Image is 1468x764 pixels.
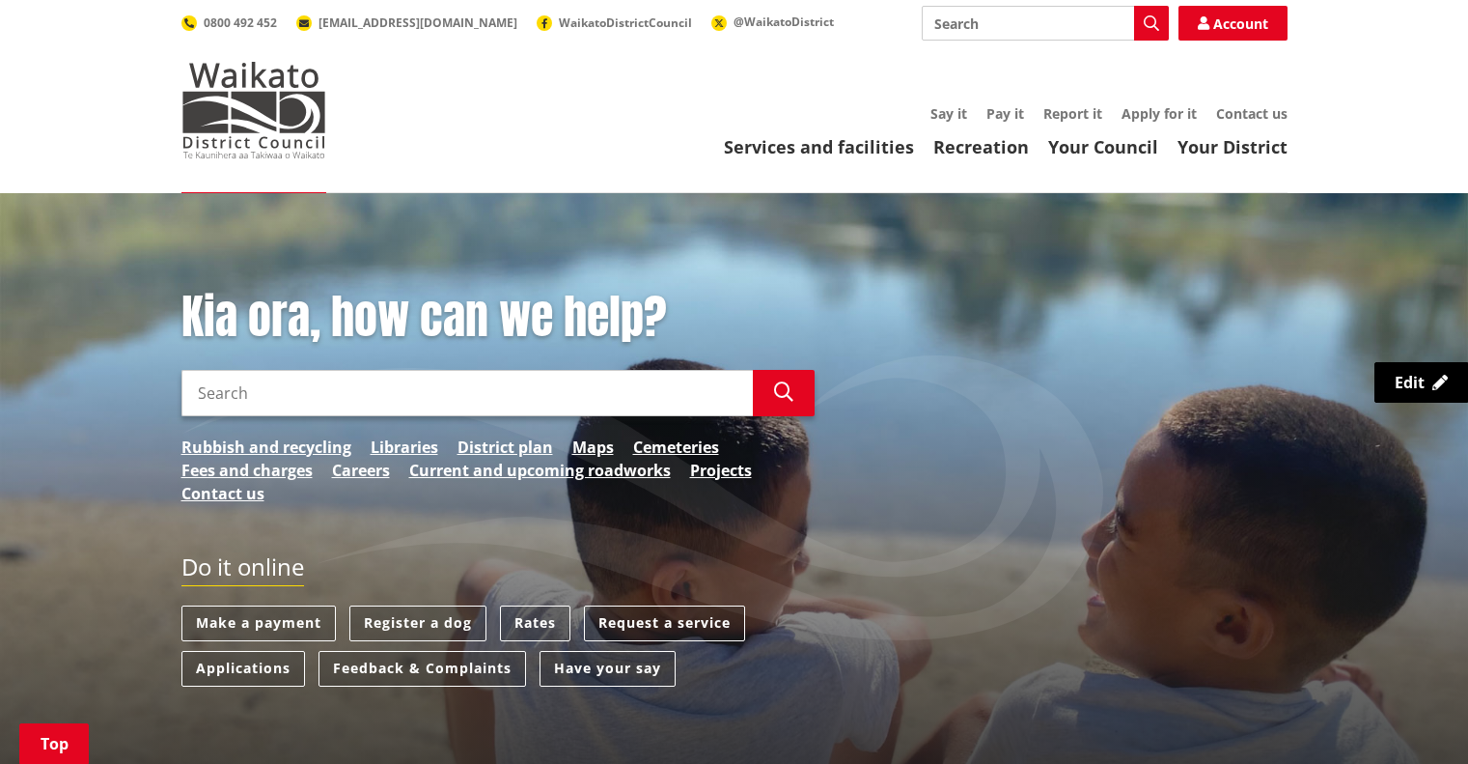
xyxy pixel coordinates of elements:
[930,104,967,123] a: Say it
[633,436,719,459] a: Cemeteries
[724,135,914,158] a: Services and facilities
[500,606,570,641] a: Rates
[1395,372,1425,393] span: Edit
[922,6,1169,41] input: Search input
[457,436,553,459] a: District plan
[181,14,277,31] a: 0800 492 452
[181,436,351,459] a: Rubbish and recycling
[296,14,517,31] a: [EMAIL_ADDRESS][DOMAIN_NAME]
[537,14,692,31] a: WaikatoDistrictCouncil
[181,651,305,687] a: Applications
[1043,104,1102,123] a: Report it
[1178,6,1288,41] a: Account
[734,14,834,30] span: @WaikatoDistrict
[181,290,815,346] h1: Kia ora, how can we help?
[181,459,313,482] a: Fees and charges
[1216,104,1288,123] a: Contact us
[181,482,264,505] a: Contact us
[181,62,326,158] img: Waikato District Council - Te Kaunihera aa Takiwaa o Waikato
[181,553,304,587] h2: Do it online
[584,606,745,641] a: Request a service
[181,370,753,416] input: Search input
[1048,135,1158,158] a: Your Council
[319,651,526,687] a: Feedback & Complaints
[1177,135,1288,158] a: Your District
[19,723,89,764] a: Top
[181,606,336,641] a: Make a payment
[540,651,676,687] a: Have your say
[371,436,438,459] a: Libraries
[690,459,752,482] a: Projects
[1122,104,1197,123] a: Apply for it
[933,135,1029,158] a: Recreation
[409,459,671,482] a: Current and upcoming roadworks
[711,14,834,30] a: @WaikatoDistrict
[1374,362,1468,403] a: Edit
[319,14,517,31] span: [EMAIL_ADDRESS][DOMAIN_NAME]
[204,14,277,31] span: 0800 492 452
[572,436,614,459] a: Maps
[986,104,1024,123] a: Pay it
[559,14,692,31] span: WaikatoDistrictCouncil
[332,459,390,482] a: Careers
[349,606,486,641] a: Register a dog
